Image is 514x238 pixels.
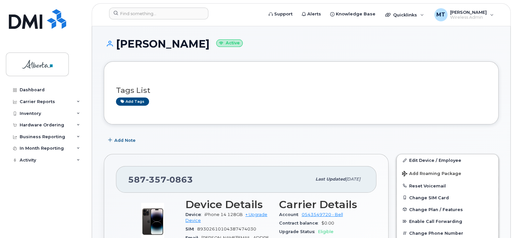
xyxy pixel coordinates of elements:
small: Active [216,39,243,47]
a: Add tags [116,97,149,106]
span: Change Plan / Features [409,207,463,212]
h1: [PERSON_NAME] [104,38,499,50]
span: Device [185,212,204,217]
span: SIM [185,227,197,231]
button: Enable Call Forwarding [397,215,498,227]
h3: Carrier Details [279,199,365,210]
span: 587 [128,175,193,184]
h3: Tags List [116,86,486,95]
span: 89302610104387474030 [197,227,256,231]
span: Eligible [318,229,333,234]
h3: Device Details [185,199,271,210]
span: Contract balance [279,221,321,226]
span: Add Roaming Package [402,171,461,177]
button: Add Roaming Package [397,166,498,180]
span: Add Note [114,137,136,143]
span: 0863 [166,175,193,184]
span: Account [279,212,302,217]
span: [DATE] [346,177,360,182]
span: Upgrade Status [279,229,318,234]
button: Change Plan / Features [397,204,498,215]
span: 357 [146,175,166,184]
button: Change SIM Card [397,192,498,204]
span: Enable Call Forwarding [409,219,462,224]
button: Reset Voicemail [397,180,498,192]
a: 0543549720 - Bell [302,212,343,217]
span: iPhone 14 128GB [204,212,243,217]
a: Edit Device / Employee [397,154,498,166]
span: $0.00 [321,221,334,226]
button: Add Note [104,134,141,146]
span: Last updated [315,177,346,182]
